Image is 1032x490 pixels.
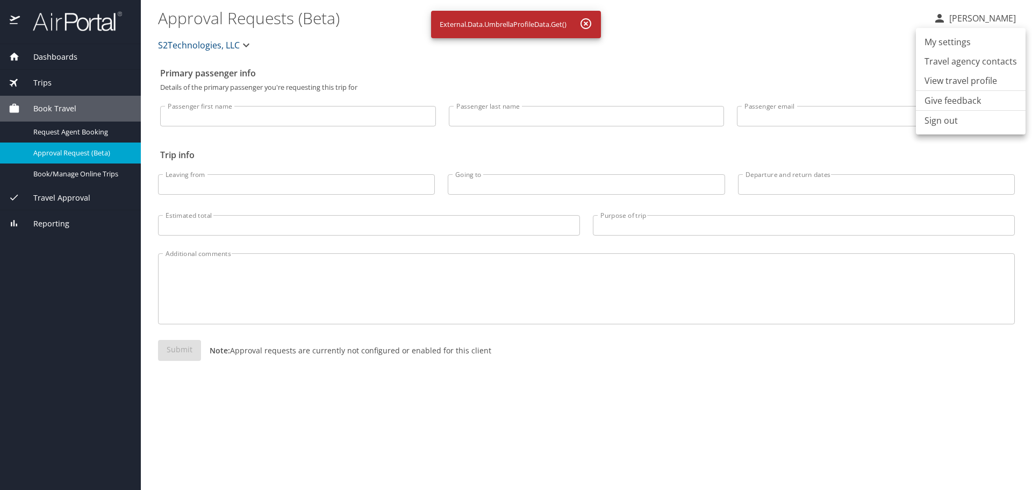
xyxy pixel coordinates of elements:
[916,71,1026,90] a: View travel profile
[916,32,1026,52] a: My settings
[916,111,1026,130] li: Sign out
[924,94,981,107] a: Give feedback
[916,52,1026,71] a: Travel agency contacts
